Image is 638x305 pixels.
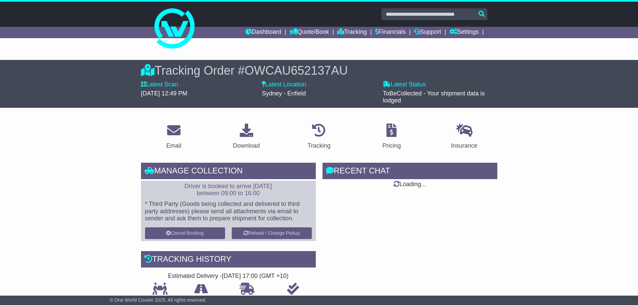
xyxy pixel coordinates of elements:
[447,121,482,153] a: Insurance
[166,141,181,150] div: Email
[222,273,289,280] div: [DATE] 17:00 (GMT +10)
[110,297,207,303] span: © One World Courier 2025. All rights reserved.
[244,64,348,77] span: OWCAU652137AU
[233,141,260,150] div: Download
[229,121,264,153] a: Download
[262,81,306,88] label: Latest Location
[145,227,225,239] button: Cancel Booking
[141,81,178,88] label: Latest Scan
[375,27,406,38] a: Financials
[307,141,330,150] div: Tracking
[289,27,329,38] a: Quote/Book
[141,273,316,280] div: Estimated Delivery -
[162,121,186,153] a: Email
[145,183,312,197] p: Driver is booked to arrive [DATE] between 09:00 to 16:00
[378,121,405,153] a: Pricing
[383,81,426,88] label: Latest Status
[414,27,441,38] a: Support
[232,227,312,239] button: Rebook / Change Pickup
[141,90,188,97] span: [DATE] 12:49 PM
[451,141,478,150] div: Insurance
[382,141,401,150] div: Pricing
[303,121,335,153] a: Tracking
[323,181,497,188] div: Loading...
[383,90,485,104] span: ToBeCollected - Your shipment data is lodged
[323,163,497,181] div: RECENT CHAT
[245,27,281,38] a: Dashboard
[141,163,316,181] div: Manage collection
[141,63,497,78] div: Tracking Order #
[141,251,316,269] div: Tracking history
[449,27,479,38] a: Settings
[262,90,306,97] span: Sydney - Enfield
[337,27,367,38] a: Tracking
[145,201,312,222] p: * Third Party (Goods being collected and delivered to third party addresses) please send all atta...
